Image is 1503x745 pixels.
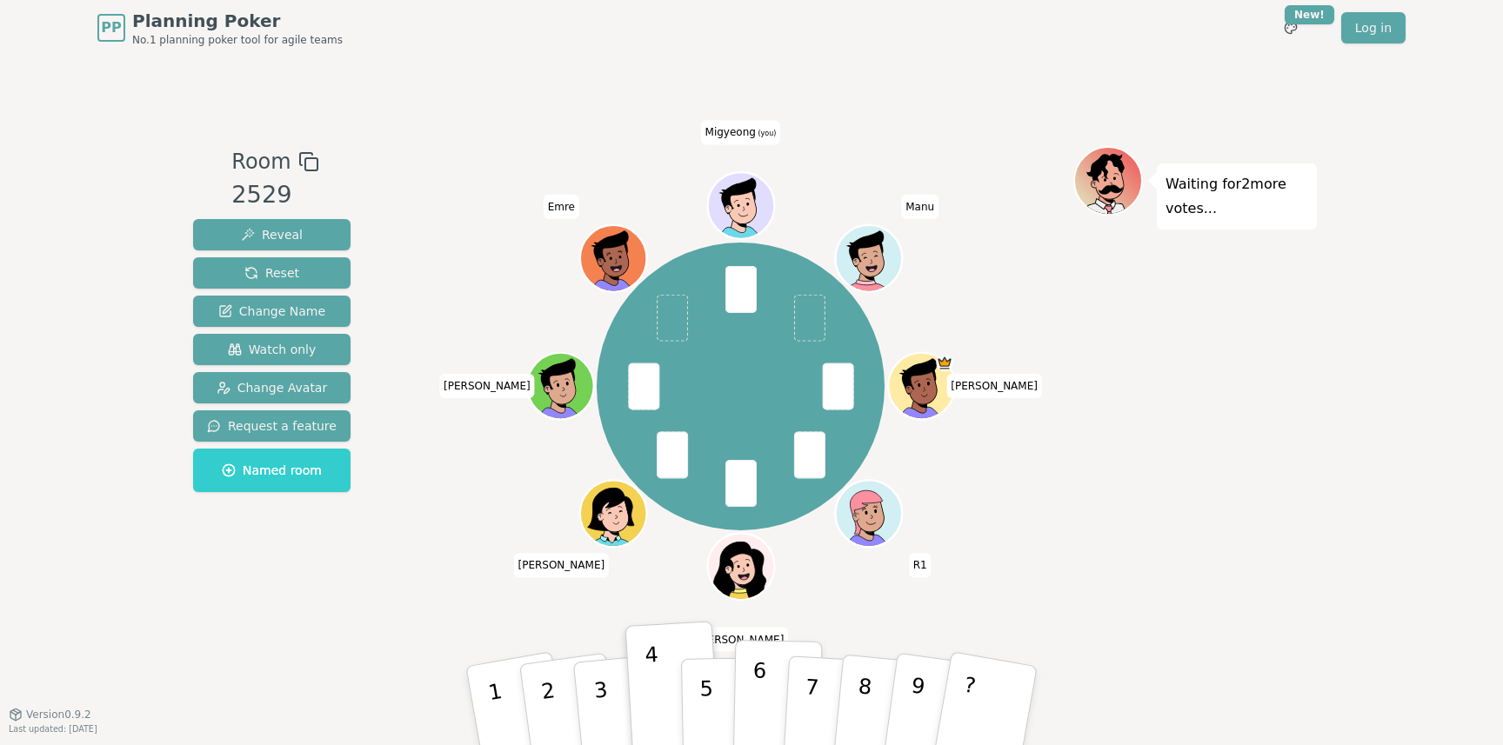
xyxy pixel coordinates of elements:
[231,177,318,213] div: 2529
[244,264,299,282] span: Reset
[946,374,1042,398] span: Click to change your name
[693,628,789,652] span: Click to change your name
[9,724,97,734] span: Last updated: [DATE]
[9,708,91,722] button: Version0.9.2
[193,296,351,327] button: Change Name
[231,146,291,177] span: Room
[97,9,343,47] a: PPPlanning PokerNo.1 planning poker tool for agile teams
[936,355,952,371] span: David is the host
[909,553,932,577] span: Click to change your name
[193,219,351,250] button: Reveal
[710,174,772,236] button: Click to change your avatar
[193,449,351,492] button: Named room
[132,33,343,47] span: No.1 planning poker tool for agile teams
[193,410,351,442] button: Request a feature
[241,226,303,243] span: Reveal
[1341,12,1406,43] a: Log in
[193,334,351,365] button: Watch only
[132,9,343,33] span: Planning Poker
[756,130,777,137] span: (you)
[701,120,781,144] span: Click to change your name
[1275,12,1306,43] button: New!
[1285,5,1334,24] div: New!
[101,17,121,38] span: PP
[217,379,328,396] span: Change Avatar
[228,341,317,358] span: Watch only
[222,462,322,479] span: Named room
[439,374,535,398] span: Click to change your name
[1166,172,1308,221] p: Waiting for 2 more votes...
[26,708,91,722] span: Version 0.9.2
[901,195,939,219] span: Click to change your name
[513,553,609,577] span: Click to change your name
[544,195,579,219] span: Click to change your name
[645,642,664,737] p: 4
[193,257,351,289] button: Reset
[218,303,325,320] span: Change Name
[207,417,337,435] span: Request a feature
[193,372,351,403] button: Change Avatar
